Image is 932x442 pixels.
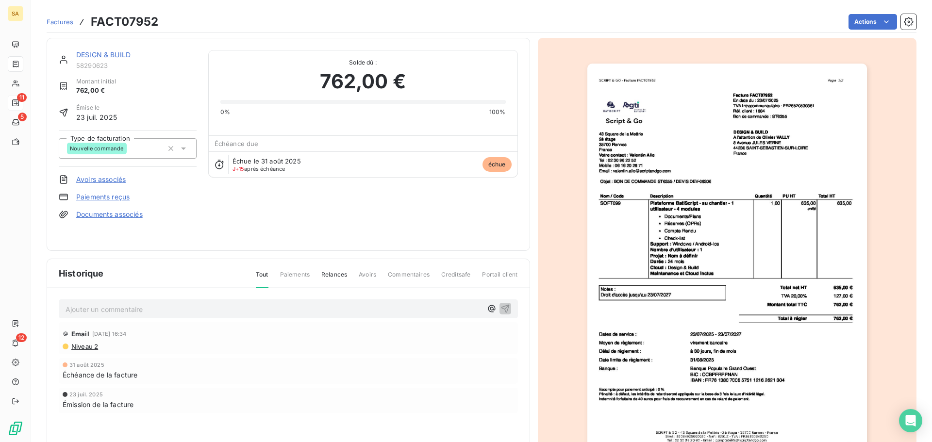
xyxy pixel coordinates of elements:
img: Logo LeanPay [8,421,23,436]
span: Montant initial [76,77,116,86]
span: échue [483,157,512,172]
span: 23 juil. 2025 [76,112,117,122]
span: 31 août 2025 [69,362,104,368]
span: 11 [17,93,27,102]
span: Tout [256,270,268,288]
span: Portail client [482,270,517,287]
span: 5 [18,113,27,121]
span: Relances [321,270,347,287]
span: Paiements [280,270,310,287]
span: [DATE] 16:34 [92,331,127,337]
span: Échue le 31 août 2025 [233,157,301,165]
div: SA [8,6,23,21]
span: J+15 [233,165,245,172]
span: Creditsafe [441,270,471,287]
button: Actions [849,14,897,30]
div: Open Intercom Messenger [899,409,922,432]
a: DESIGN & BUILD [76,50,131,59]
span: après échéance [233,166,285,172]
span: Émise le [76,103,117,112]
span: Émission de la facture [63,399,133,409]
span: Historique [59,267,104,280]
span: Factures [47,18,73,26]
span: 23 juil. 2025 [69,392,103,397]
span: 0% [220,108,230,116]
span: Email [71,330,89,338]
span: Avoirs [359,270,376,287]
span: Nouvelle commande [70,146,124,151]
span: Commentaires [388,270,430,287]
span: 58290623 [76,62,197,69]
a: Avoirs associés [76,175,126,184]
span: 762,00 € [76,86,116,96]
span: 12 [16,333,27,342]
span: Solde dû : [220,58,506,67]
span: Échéance de la facture [63,370,137,380]
a: Factures [47,17,73,27]
a: Documents associés [76,210,143,219]
span: Niveau 2 [70,343,98,350]
span: 100% [489,108,506,116]
h3: FACT07952 [91,13,158,31]
a: Paiements reçus [76,192,130,202]
span: Échéance due [215,140,259,147]
span: 762,00 € [320,67,405,96]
